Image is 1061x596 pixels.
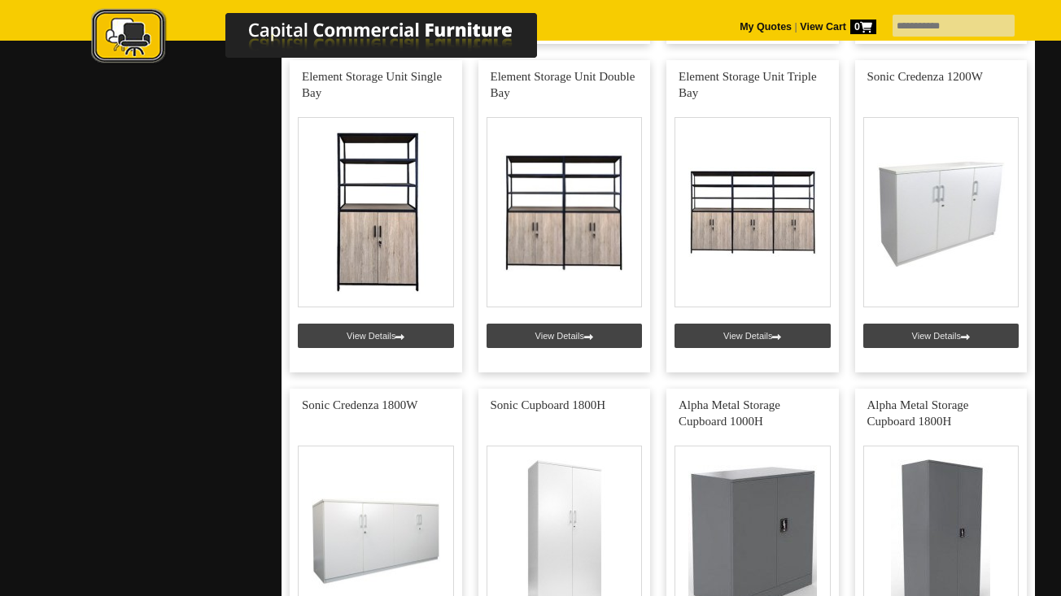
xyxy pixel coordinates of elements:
[797,21,876,33] a: View Cart0
[850,20,876,34] span: 0
[46,8,616,67] img: Capital Commercial Furniture Logo
[740,21,792,33] a: My Quotes
[800,21,876,33] strong: View Cart
[46,8,616,72] a: Capital Commercial Furniture Logo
